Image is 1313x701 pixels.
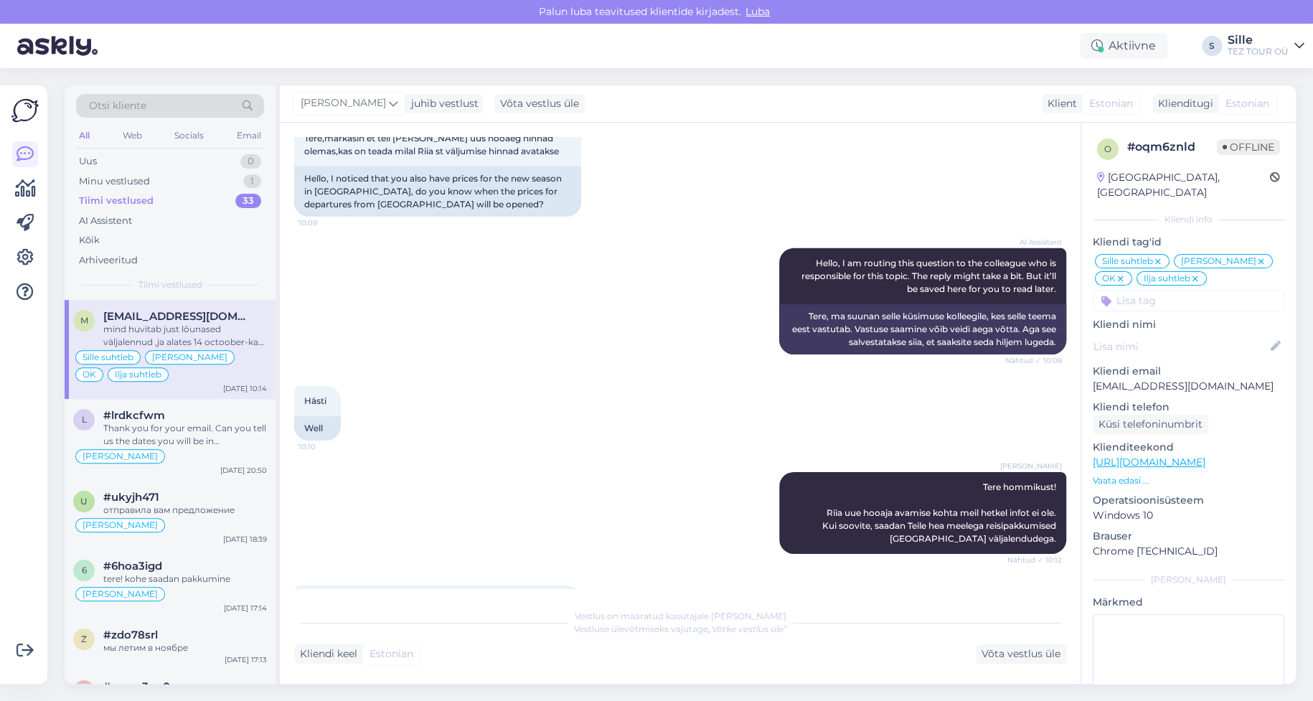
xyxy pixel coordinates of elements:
div: # oqm6znld [1127,138,1217,156]
span: Tere hommikust! Riia uue hooaja avamise kohta meil hetkel infot ei ole. Kui soovite, saadan Teile... [822,481,1058,544]
p: Kliendi nimi [1093,317,1284,332]
span: m [80,315,88,326]
div: Tere, ma suunan selle küsimuse kolleegile, kes selle teema eest vastutab. Vastuse saamine võib ve... [779,304,1066,354]
div: Sille [1228,34,1289,46]
span: l [82,414,87,425]
p: Kliendi telefon [1093,400,1284,415]
p: Kliendi tag'id [1093,235,1284,250]
p: Operatsioonisüsteem [1093,493,1284,508]
p: Märkmed [1093,595,1284,610]
span: Estonian [370,646,413,662]
span: u [80,496,88,507]
div: Kliendi keel [294,646,357,662]
div: [GEOGRAPHIC_DATA], [GEOGRAPHIC_DATA] [1097,170,1270,200]
span: Nähtud ✓ 10:08 [1005,355,1062,366]
span: [PERSON_NAME] [1181,257,1256,265]
span: AI Assistent [1008,237,1062,248]
div: TEZ TOUR OÜ [1228,46,1289,57]
span: Ilja suhtleb [1144,274,1190,283]
p: [EMAIL_ADDRESS][DOMAIN_NAME] [1093,379,1284,394]
span: Nähtud ✓ 10:12 [1007,555,1062,565]
div: Uus [79,154,97,169]
div: [DATE] 20:50 [220,465,267,476]
p: Brauser [1093,529,1284,544]
div: juhib vestlust [405,96,479,111]
div: Võta vestlus üle [494,94,585,113]
div: [DATE] 17:13 [225,654,267,665]
span: Hästi [304,395,326,406]
span: [PERSON_NAME] [83,452,158,461]
span: 10:08 [298,217,352,228]
span: [PERSON_NAME] [152,353,227,362]
p: Chrome [TECHNICAL_ID] [1093,544,1284,559]
span: [PERSON_NAME] [83,521,158,530]
div: [PERSON_NAME] [1093,573,1284,586]
div: мы летим в ноябре [103,641,267,654]
div: Aktiivne [1080,33,1167,59]
div: [DATE] 10:14 [223,383,267,394]
div: Küsi telefoninumbrit [1093,415,1208,434]
div: отправила вам предложение [103,504,267,517]
span: Vestluse ülevõtmiseks vajutage [574,624,787,634]
span: Vestlus on määratud kasutajale [PERSON_NAME] [575,611,786,621]
span: Sille suhtleb [83,353,133,362]
span: #ukyjh471 [103,491,159,504]
div: Klient [1042,96,1077,111]
div: mind huvitab just lõunased väljalennud ,ja alates 14 octoober-kas on mõnel päeval lõunaseid lende... [103,323,267,349]
span: #zdo78srl [103,629,158,641]
div: Kliendi info [1093,213,1284,226]
p: Windows 10 [1093,508,1284,523]
span: Otsi kliente [89,98,146,113]
p: Kliendi email [1093,364,1284,379]
a: [URL][DOMAIN_NAME] [1093,456,1205,469]
span: [PERSON_NAME] [83,590,158,598]
span: #6hoa3igd [103,560,162,573]
span: Ilja suhtleb [115,370,161,379]
div: Thank you for your email. Can you tell us the dates you will be in [GEOGRAPHIC_DATA]? Then, we wi... [103,422,267,448]
span: z [81,634,87,644]
span: Offline [1217,139,1280,155]
div: Võta vestlus üle [976,644,1066,664]
span: Sille suhtleb [1102,257,1153,265]
div: Klienditugi [1152,96,1213,111]
span: #yumz3wr0 [103,680,170,693]
div: 33 [235,194,261,208]
span: Tiimi vestlused [138,278,202,291]
div: Socials [171,126,207,145]
div: S [1202,36,1222,56]
div: Email [234,126,264,145]
span: 10:10 [298,441,352,452]
i: „Võtke vestlus üle” [708,624,787,634]
div: Well [294,416,341,441]
div: AI Assistent [79,214,132,228]
span: maritar21@gmail.com [103,310,253,323]
div: 1 [243,174,261,189]
span: Estonian [1225,96,1269,111]
span: Luba [741,5,774,18]
div: Arhiveeritud [79,253,138,268]
div: Minu vestlused [79,174,150,189]
span: [PERSON_NAME] [1000,461,1062,471]
div: [DATE] 18:39 [223,534,267,545]
span: [PERSON_NAME] [301,95,386,111]
span: #lrdkcfwm [103,409,165,422]
span: 6 [82,565,87,575]
span: OK [1102,274,1116,283]
p: Vaata edasi ... [1093,474,1284,487]
div: tere! kohe saadan pakkumine [103,573,267,585]
span: Hello, I am routing this question to the colleague who is responsible for this topic. The reply m... [801,258,1058,294]
input: Lisa tag [1093,290,1284,311]
span: OK [83,370,96,379]
input: Lisa nimi [1093,339,1268,354]
div: Tiimi vestlused [79,194,154,208]
div: 0 [240,154,261,169]
p: Klienditeekond [1093,440,1284,455]
span: o [1104,144,1111,154]
div: [DATE] 17:14 [224,603,267,613]
div: All [76,126,93,145]
div: Hello, I noticed that you also have prices for the new season in [GEOGRAPHIC_DATA], do you know w... [294,166,581,217]
span: Estonian [1089,96,1133,111]
img: Askly Logo [11,97,39,124]
a: SilleTEZ TOUR OÜ [1228,34,1304,57]
div: Kõik [79,233,100,248]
